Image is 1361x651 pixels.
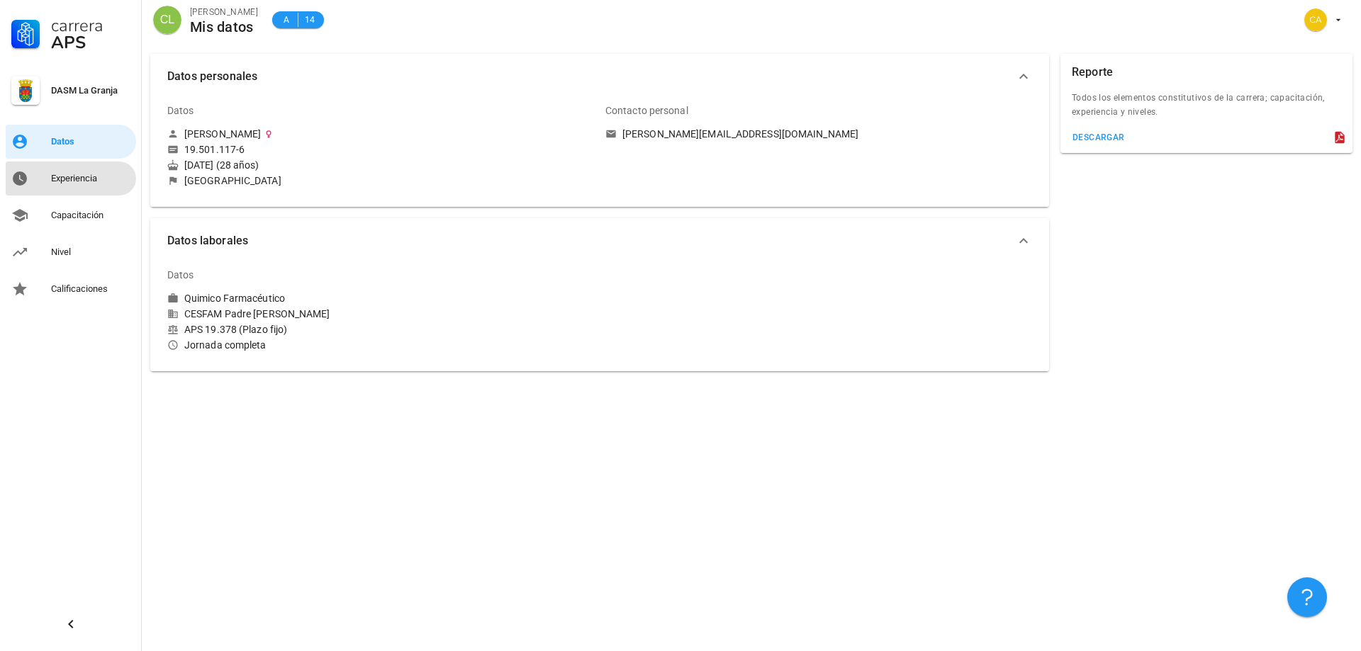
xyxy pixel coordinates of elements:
[605,128,1032,140] a: [PERSON_NAME][EMAIL_ADDRESS][DOMAIN_NAME]
[1066,128,1131,147] button: descargar
[605,94,688,128] div: Contacto personal
[184,174,281,187] div: [GEOGRAPHIC_DATA]
[6,235,136,269] a: Nivel
[167,67,1015,86] span: Datos personales
[281,13,292,27] span: A
[6,198,136,232] a: Capacitación
[51,34,130,51] div: APS
[167,258,194,292] div: Datos
[153,6,181,34] div: avatar
[167,94,194,128] div: Datos
[6,125,136,159] a: Datos
[51,173,130,184] div: Experiencia
[51,210,130,221] div: Capacitación
[6,162,136,196] a: Experiencia
[51,283,130,295] div: Calificaciones
[167,307,594,320] div: CESFAM Padre [PERSON_NAME]
[622,128,858,140] div: [PERSON_NAME][EMAIL_ADDRESS][DOMAIN_NAME]
[51,136,130,147] div: Datos
[1072,132,1125,142] div: descargar
[160,6,174,34] span: CL
[184,292,285,305] div: Quimico Farmacéutico
[51,17,130,34] div: Carrera
[51,85,130,96] div: DASM La Granja
[150,218,1049,264] button: Datos laborales
[167,339,594,351] div: Jornada completa
[190,5,258,19] div: [PERSON_NAME]
[167,159,594,171] div: [DATE] (28 años)
[150,54,1049,99] button: Datos personales
[1304,9,1327,31] div: avatar
[184,128,261,140] div: [PERSON_NAME]
[1060,91,1352,128] div: Todos los elementos constitutivos de la carrera; capacitación, experiencia y niveles.
[1072,54,1113,91] div: Reporte
[304,13,315,27] span: 14
[184,143,245,156] div: 19.501.117-6
[190,19,258,35] div: Mis datos
[6,272,136,306] a: Calificaciones
[51,247,130,258] div: Nivel
[167,231,1015,251] span: Datos laborales
[167,323,594,336] div: APS 19.378 (Plazo fijo)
